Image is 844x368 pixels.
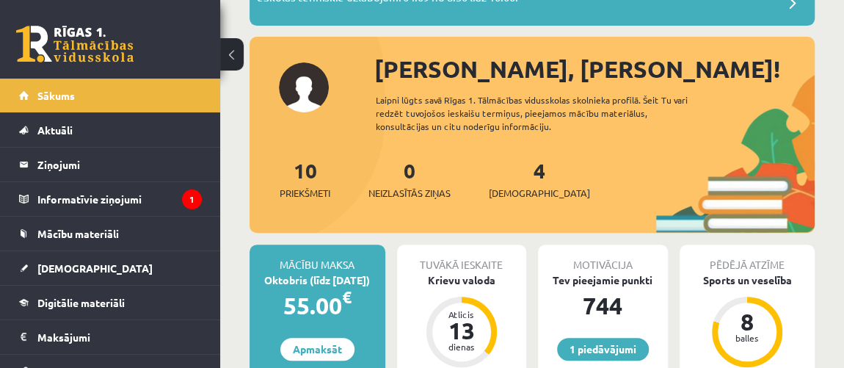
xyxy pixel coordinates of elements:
span: Digitālie materiāli [37,296,125,309]
div: Tuvākā ieskaite [397,245,527,273]
div: Sports un veselība [680,273,815,288]
a: [DEMOGRAPHIC_DATA] [19,251,202,285]
a: Digitālie materiāli [19,286,202,320]
div: Tev pieejamie punkti [538,273,668,288]
legend: Ziņojumi [37,148,202,181]
span: Priekšmeti [280,186,330,201]
div: Laipni lūgts savā Rīgas 1. Tālmācības vidusskolas skolnieka profilā. Šeit Tu vari redzēt tuvojošo... [376,93,715,133]
div: [PERSON_NAME], [PERSON_NAME]! [374,51,815,87]
a: Rīgas 1. Tālmācības vidusskola [16,26,134,62]
i: 1 [182,190,202,209]
div: balles [725,333,769,342]
span: Sākums [37,89,75,102]
a: Sākums [19,79,202,112]
a: Apmaksāt [280,338,354,361]
a: Ziņojumi [19,148,202,181]
div: 8 [725,310,769,333]
a: 0Neizlasītās ziņas [368,157,451,201]
span: € [342,286,352,308]
span: [DEMOGRAPHIC_DATA] [489,186,590,201]
div: Mācību maksa [250,245,385,273]
div: 744 [538,288,668,323]
div: Oktobris (līdz [DATE]) [250,273,385,288]
a: Aktuāli [19,113,202,147]
div: dienas [440,342,484,351]
span: Neizlasītās ziņas [368,186,451,201]
a: Mācību materiāli [19,217,202,250]
a: 4[DEMOGRAPHIC_DATA] [489,157,590,201]
div: Atlicis [440,310,484,319]
a: 10Priekšmeti [280,157,330,201]
div: 55.00 [250,288,385,323]
span: Aktuāli [37,123,73,137]
div: Pēdējā atzīme [680,245,815,273]
div: 13 [440,319,484,342]
a: Informatīvie ziņojumi1 [19,182,202,216]
div: Krievu valoda [397,273,527,288]
span: Mācību materiāli [37,227,119,240]
legend: Informatīvie ziņojumi [37,182,202,216]
legend: Maksājumi [37,320,202,354]
a: Maksājumi [19,320,202,354]
span: [DEMOGRAPHIC_DATA] [37,261,153,275]
a: 1 piedāvājumi [557,338,649,361]
div: Motivācija [538,245,668,273]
